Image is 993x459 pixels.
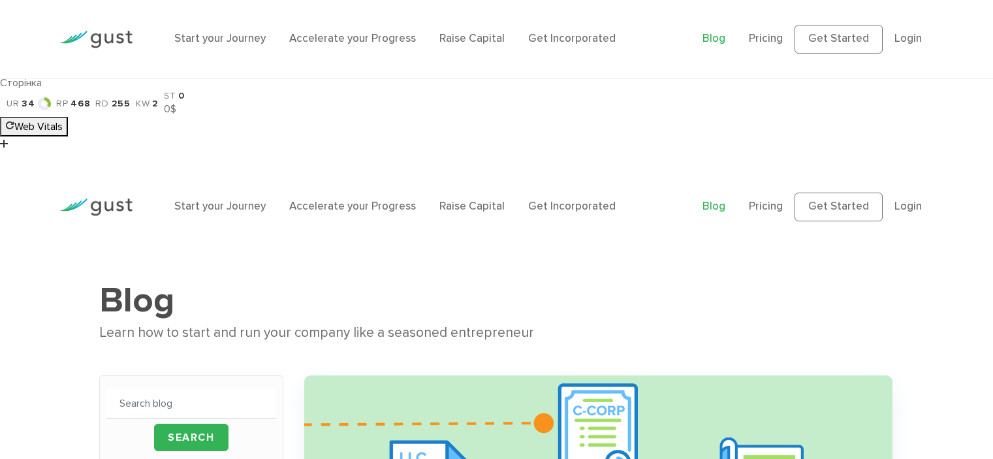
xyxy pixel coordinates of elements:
[95,99,131,109] a: rd255
[152,99,159,109] span: 2
[136,99,159,109] a: kw2
[164,91,185,101] a: st0
[795,25,883,54] a: Get Started
[894,200,922,213] a: Login
[136,99,150,109] span: kw
[164,91,176,101] span: st
[164,101,185,117] div: 0$
[95,99,108,109] span: rd
[106,389,276,419] input: Search blog
[749,32,783,45] a: Pricing
[178,91,185,101] span: 0
[59,198,133,216] img: Gust Logo
[289,32,416,45] a: Accelerate your Progress
[795,193,883,221] a: Get Started
[749,200,783,213] a: Pricing
[56,99,68,109] span: rp
[289,200,416,213] a: Accelerate your Progress
[174,200,266,213] a: Start your Journey
[174,32,266,45] a: Start your Journey
[14,120,63,133] span: Web Vitals
[702,200,725,213] a: Blog
[99,279,894,322] h1: Blog
[59,31,133,48] img: Gust Logo
[112,99,131,109] span: 255
[22,99,35,109] span: 34
[702,32,725,45] a: Blog
[439,200,505,213] a: Raise Capital
[7,99,19,109] span: ur
[439,32,505,45] a: Raise Capital
[894,32,922,45] a: Login
[528,32,616,45] a: Get Incorporated
[7,97,51,110] a: ur34
[154,424,229,451] input: Search
[71,99,90,109] span: 468
[528,200,616,213] a: Get Incorporated
[99,322,894,344] div: Learn how to start and run your company like a seasoned entrepreneur
[56,99,91,109] a: rp468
